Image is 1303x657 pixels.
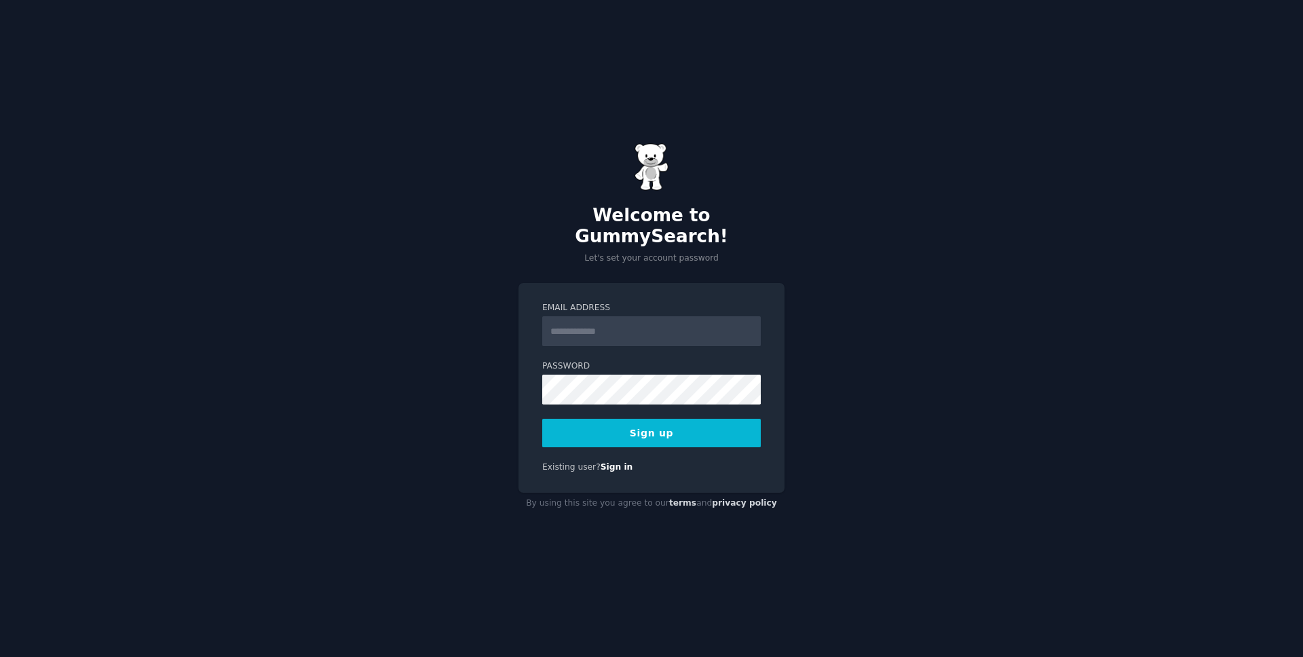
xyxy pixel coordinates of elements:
a: Sign in [601,462,633,472]
a: privacy policy [712,498,777,508]
p: Let's set your account password [518,252,785,265]
img: Gummy Bear [635,143,668,191]
div: By using this site you agree to our and [518,493,785,514]
label: Email Address [542,302,761,314]
h2: Welcome to GummySearch! [518,205,785,248]
button: Sign up [542,419,761,447]
span: Existing user? [542,462,601,472]
label: Password [542,360,761,373]
a: terms [669,498,696,508]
